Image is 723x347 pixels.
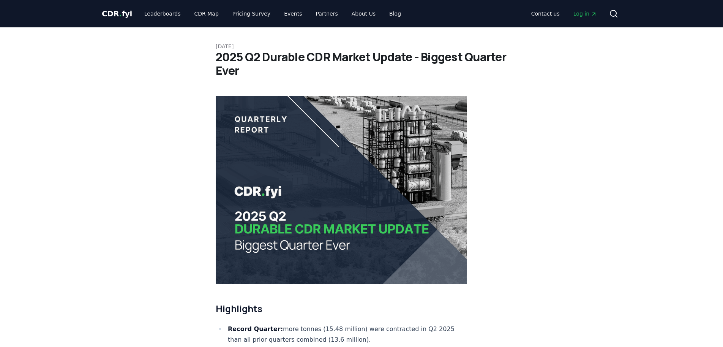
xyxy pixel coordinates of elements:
[138,7,187,21] a: Leaderboards
[188,7,225,21] a: CDR Map
[226,324,467,345] li: more tonnes (15.48 million) were contracted in Q2 2025 than all prior quarters combined (13.6 mil...
[278,7,308,21] a: Events
[346,7,382,21] a: About Us
[573,10,597,17] span: Log in
[310,7,344,21] a: Partners
[216,303,467,315] h2: Highlights
[138,7,407,21] nav: Main
[525,7,603,21] nav: Main
[383,7,407,21] a: Blog
[119,9,122,18] span: .
[216,43,507,50] p: [DATE]
[102,8,132,19] a: CDR.fyi
[525,7,566,21] a: Contact us
[216,50,507,78] h1: 2025 Q2 Durable CDR Market Update - Biggest Quarter Ever
[226,7,276,21] a: Pricing Survey
[228,325,283,333] strong: Record Quarter:
[216,96,467,284] img: blog post image
[567,7,603,21] a: Log in
[102,9,132,18] span: CDR fyi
